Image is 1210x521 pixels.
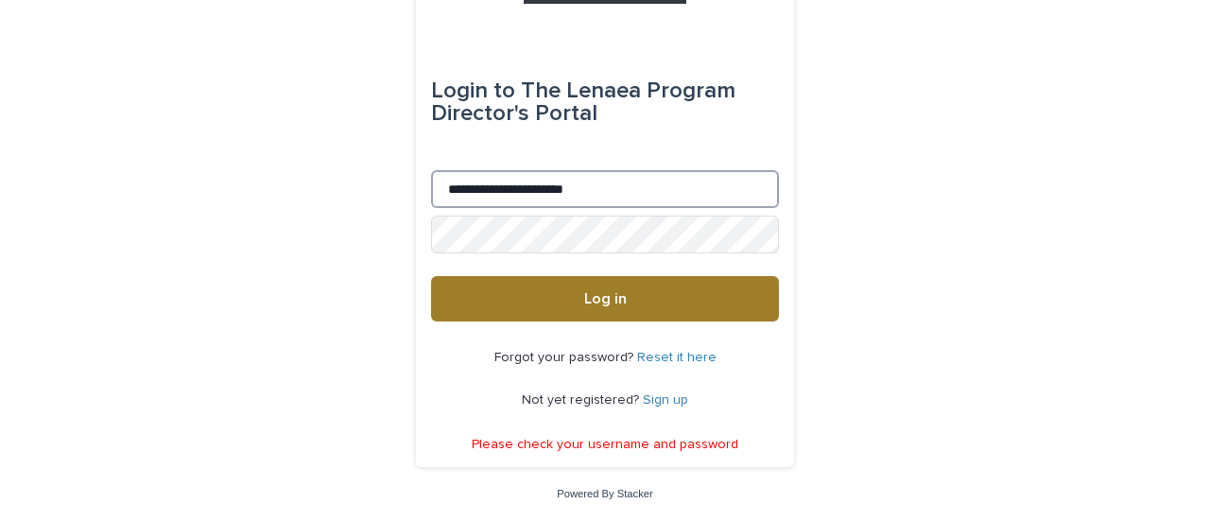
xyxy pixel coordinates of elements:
[584,291,627,306] span: Log in
[637,351,717,364] a: Reset it here
[494,351,637,364] span: Forgot your password?
[522,393,643,407] span: Not yet registered?
[557,488,652,499] a: Powered By Stacker
[431,79,515,102] span: Login to
[431,276,779,321] button: Log in
[643,393,688,407] a: Sign up
[472,437,738,453] p: Please check your username and password
[431,64,779,140] div: The Lenaea Program Director's Portal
